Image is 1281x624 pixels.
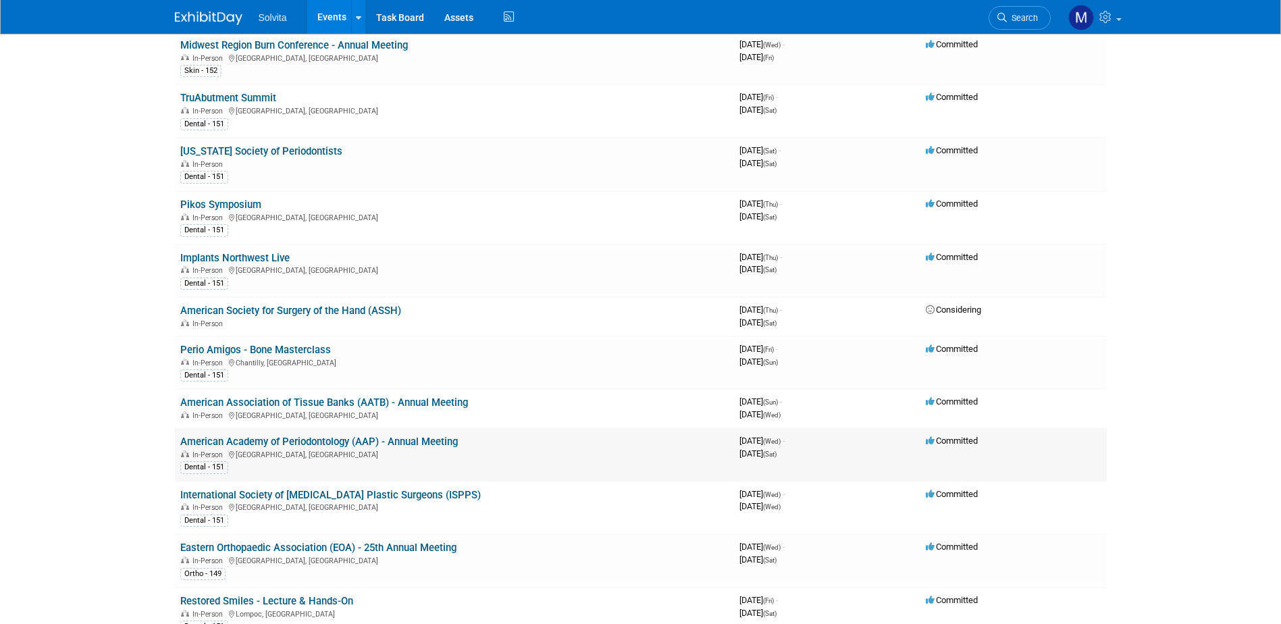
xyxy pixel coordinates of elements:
[763,438,781,445] span: (Wed)
[780,305,782,315] span: -
[739,52,774,62] span: [DATE]
[763,450,777,458] span: (Sat)
[926,396,978,407] span: Committed
[763,503,781,511] span: (Wed)
[181,450,189,457] img: In-Person Event
[739,554,777,565] span: [DATE]
[926,145,978,155] span: Committed
[763,41,781,49] span: (Wed)
[192,503,227,512] span: In-Person
[926,489,978,499] span: Committed
[192,107,227,115] span: In-Person
[776,344,778,354] span: -
[926,39,978,49] span: Committed
[739,409,781,419] span: [DATE]
[175,11,242,25] img: ExhibitDay
[180,461,228,473] div: Dental - 151
[763,491,781,498] span: (Wed)
[180,357,729,367] div: Chantilly, [GEOGRAPHIC_DATA]
[763,319,777,327] span: (Sat)
[181,160,189,167] img: In-Person Event
[180,145,342,157] a: [US_STATE] Society of Periodontists
[181,556,189,563] img: In-Person Event
[180,199,261,211] a: Pikos Symposium
[763,147,777,155] span: (Sat)
[926,305,981,315] span: Considering
[739,357,778,367] span: [DATE]
[181,319,189,326] img: In-Person Event
[763,597,774,604] span: (Fri)
[926,542,978,552] span: Committed
[780,199,782,209] span: -
[763,254,778,261] span: (Thu)
[739,595,778,605] span: [DATE]
[180,568,226,580] div: Ortho - 149
[739,608,777,618] span: [DATE]
[180,278,228,290] div: Dental - 151
[739,448,777,459] span: [DATE]
[783,436,785,446] span: -
[181,411,189,418] img: In-Person Event
[180,305,401,317] a: American Society for Surgery of the Hand (ASSH)
[180,65,221,77] div: Skin - 152
[180,224,228,236] div: Dental - 151
[763,610,777,617] span: (Sat)
[180,252,290,264] a: Implants Northwest Live
[1068,5,1094,30] img: Matthew Burns
[739,344,778,354] span: [DATE]
[739,145,781,155] span: [DATE]
[763,266,777,274] span: (Sat)
[926,252,978,262] span: Committed
[926,199,978,209] span: Committed
[181,213,189,220] img: In-Person Event
[180,608,729,619] div: Lompoc, [GEOGRAPHIC_DATA]
[180,436,458,448] a: American Academy of Periodontology (AAP) - Annual Meeting
[739,542,785,552] span: [DATE]
[180,105,729,115] div: [GEOGRAPHIC_DATA], [GEOGRAPHIC_DATA]
[926,436,978,446] span: Committed
[1007,13,1038,23] span: Search
[181,359,189,365] img: In-Person Event
[763,213,777,221] span: (Sat)
[926,92,978,102] span: Committed
[180,515,228,527] div: Dental - 151
[181,610,189,617] img: In-Person Event
[180,369,228,382] div: Dental - 151
[180,171,228,183] div: Dental - 151
[180,409,729,420] div: [GEOGRAPHIC_DATA], [GEOGRAPHIC_DATA]
[192,319,227,328] span: In-Person
[192,610,227,619] span: In-Person
[180,118,228,130] div: Dental - 151
[739,305,782,315] span: [DATE]
[739,264,777,274] span: [DATE]
[180,92,276,104] a: TruAbutment Summit
[780,396,782,407] span: -
[180,554,729,565] div: [GEOGRAPHIC_DATA], [GEOGRAPHIC_DATA]
[739,39,785,49] span: [DATE]
[783,489,785,499] span: -
[739,436,785,446] span: [DATE]
[180,595,353,607] a: Restored Smiles - Lecture & Hands-On
[180,39,408,51] a: Midwest Region Burn Conference - Annual Meeting
[776,92,778,102] span: -
[180,489,481,501] a: International Society of [MEDICAL_DATA] Plastic Surgeons (ISPPS)
[259,12,287,23] span: Solvita
[180,211,729,222] div: [GEOGRAPHIC_DATA], [GEOGRAPHIC_DATA]
[763,107,777,114] span: (Sat)
[989,6,1051,30] a: Search
[180,52,729,63] div: [GEOGRAPHIC_DATA], [GEOGRAPHIC_DATA]
[763,201,778,208] span: (Thu)
[739,199,782,209] span: [DATE]
[180,501,729,512] div: [GEOGRAPHIC_DATA], [GEOGRAPHIC_DATA]
[783,542,785,552] span: -
[926,344,978,354] span: Committed
[192,160,227,169] span: In-Person
[192,266,227,275] span: In-Person
[763,544,781,551] span: (Wed)
[763,94,774,101] span: (Fri)
[180,396,468,409] a: American Association of Tissue Banks (AATB) - Annual Meeting
[192,359,227,367] span: In-Person
[192,213,227,222] span: In-Person
[763,556,777,564] span: (Sat)
[739,489,785,499] span: [DATE]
